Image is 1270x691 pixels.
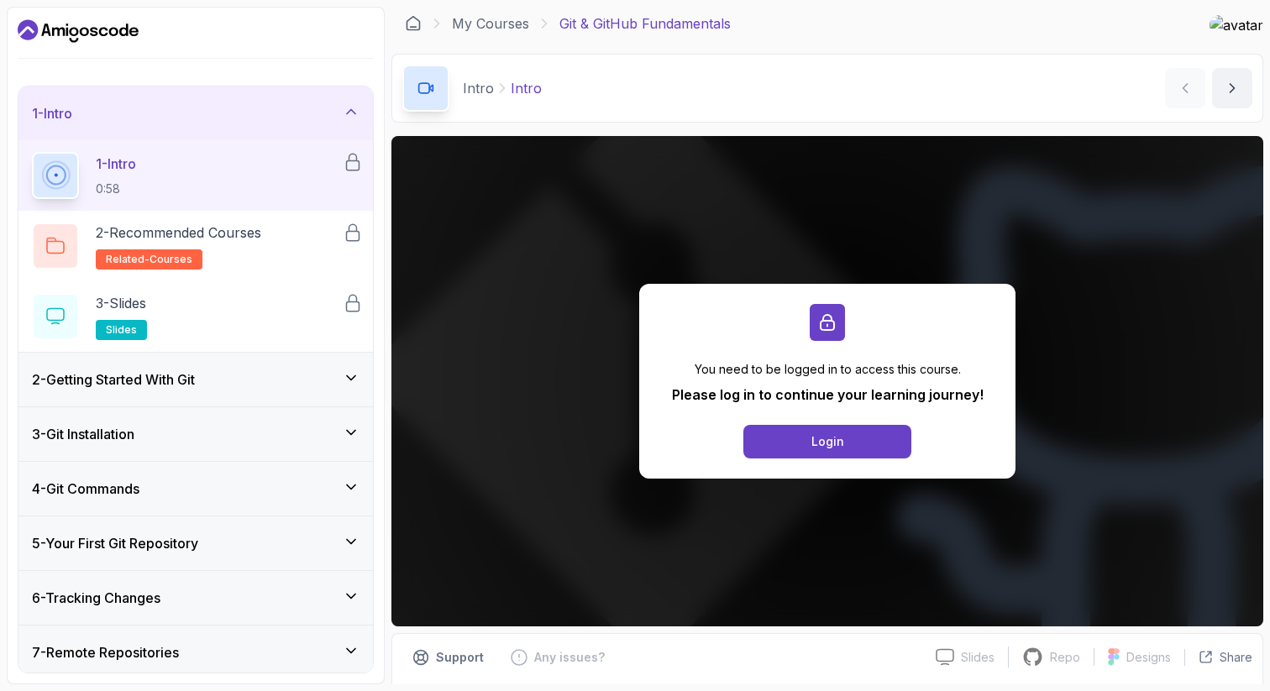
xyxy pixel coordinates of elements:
p: Intro [463,78,494,98]
h3: 1 - Intro [32,103,72,123]
button: 3-Git Installation [18,407,373,461]
button: 6-Tracking Changes [18,571,373,625]
p: You need to be logged in to access this course. [672,361,984,378]
p: 3 - Slides [96,293,146,313]
p: Repo [1050,649,1080,666]
span: slides [106,323,137,337]
span: related-courses [106,253,192,266]
p: Any issues? [534,649,605,666]
p: Designs [1126,649,1171,666]
button: Support button [402,644,494,671]
p: 1 - Intro [96,154,136,174]
button: 5-Your First Git Repository [18,516,373,570]
p: Support [436,649,484,666]
button: 3-Slidesslides [32,293,359,340]
p: 2 - Recommended Courses [96,222,261,243]
h3: 7 - Remote Repositories [32,642,179,662]
p: Please log in to continue your learning journey! [672,385,984,405]
button: 2-Recommended Coursesrelated-courses [32,222,359,270]
h3: 5 - Your First Git Repository [32,533,198,553]
button: 4-Git Commands [18,462,373,516]
p: Share [1220,649,1252,666]
button: next content [1212,68,1252,108]
p: Git & GitHub Fundamentals [559,13,731,34]
h3: 6 - Tracking Changes [32,588,160,608]
div: Login [811,433,844,450]
button: 1-Intro [18,86,373,140]
button: 1-Intro0:58 [32,152,359,199]
p: 0:58 [96,181,136,197]
h3: 3 - Git Installation [32,424,134,444]
button: previous content [1165,68,1205,108]
a: Dashboard [405,15,422,32]
p: Slides [961,649,994,666]
a: Dashboard [18,18,139,44]
button: 7-Remote Repositories [18,626,373,679]
button: Login [743,425,911,458]
h3: 2 - Getting Started With Git [32,369,195,390]
a: My Courses [452,13,529,34]
button: Share [1184,649,1252,666]
h3: 4 - Git Commands [32,479,139,499]
p: Intro [511,78,542,98]
button: 2-Getting Started With Git [18,353,373,406]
